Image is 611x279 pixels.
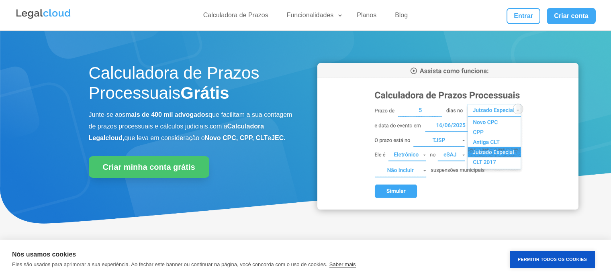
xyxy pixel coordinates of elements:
[125,111,208,118] b: mais de 400 mil advogados
[15,8,72,20] img: Legalcloud Logo
[12,261,327,267] p: Eles são usados para aprimorar a sua experiência. Ao fechar este banner ou continuar na página, v...
[547,8,596,24] a: Criar conta
[317,204,578,211] a: Calculadora de Prazos Processuais da Legalcloud
[89,156,209,178] a: Criar minha conta grátis
[89,109,294,144] p: Junte-se aos que facilitam a sua contagem de prazos processuais e cálculos judiciais com a que le...
[507,8,540,24] a: Entrar
[510,251,595,268] button: Permitir Todos os Cookies
[12,251,76,258] strong: Nós usamos cookies
[271,134,286,141] b: JEC.
[198,11,273,23] a: Calculadora de Prazos
[352,11,381,23] a: Planos
[317,63,578,210] img: Calculadora de Prazos Processuais da Legalcloud
[89,123,264,141] b: Calculadora Legalcloud,
[15,14,72,21] a: Logo da Legalcloud
[329,261,356,268] a: Saber mais
[282,11,343,23] a: Funcionalidades
[390,11,413,23] a: Blog
[180,83,229,102] strong: Grátis
[205,134,268,141] b: Novo CPC, CPP, CLT
[89,63,294,108] h1: Calculadora de Prazos Processuais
